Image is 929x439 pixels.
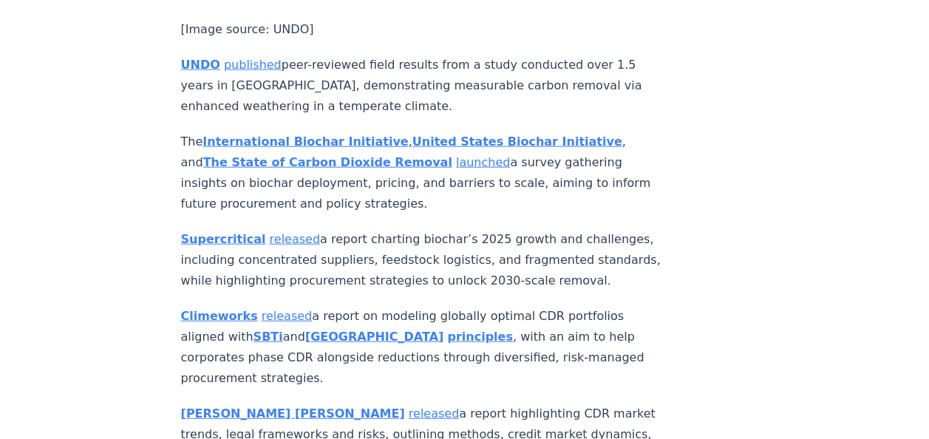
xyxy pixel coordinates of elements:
p: [Image source: UNDO] [181,19,670,40]
a: released [409,406,460,421]
a: principles [447,330,513,344]
a: published [224,58,282,72]
a: The State of Carbon Dioxide Removal [203,155,452,169]
a: Supercritical [181,232,266,246]
a: International Biochar Initiative [203,135,408,149]
p: peer-reviewed field results from a study conducted over 1.5 years in [GEOGRAPHIC_DATA], demonstra... [181,55,670,117]
a: released [269,232,320,246]
a: released [262,309,313,323]
a: UNDO [181,58,220,72]
a: [PERSON_NAME] [PERSON_NAME] [181,406,405,421]
a: launched [456,155,510,169]
p: The , , and a survey gathering insights on biochar deployment, pricing, and barriers to scale, ai... [181,132,670,214]
a: United States Biochar Initiative [412,135,622,149]
a: SBTi [253,330,283,344]
a: [GEOGRAPHIC_DATA] [305,330,443,344]
p: a report charting biochar’s 2025 growth and challenges, including concentrated suppliers, feedsto... [181,229,670,291]
a: Climeworks [181,309,258,323]
p: a report on modeling globally optimal CDR portfolios aligned with and , with an aim to help corpo... [181,306,670,389]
